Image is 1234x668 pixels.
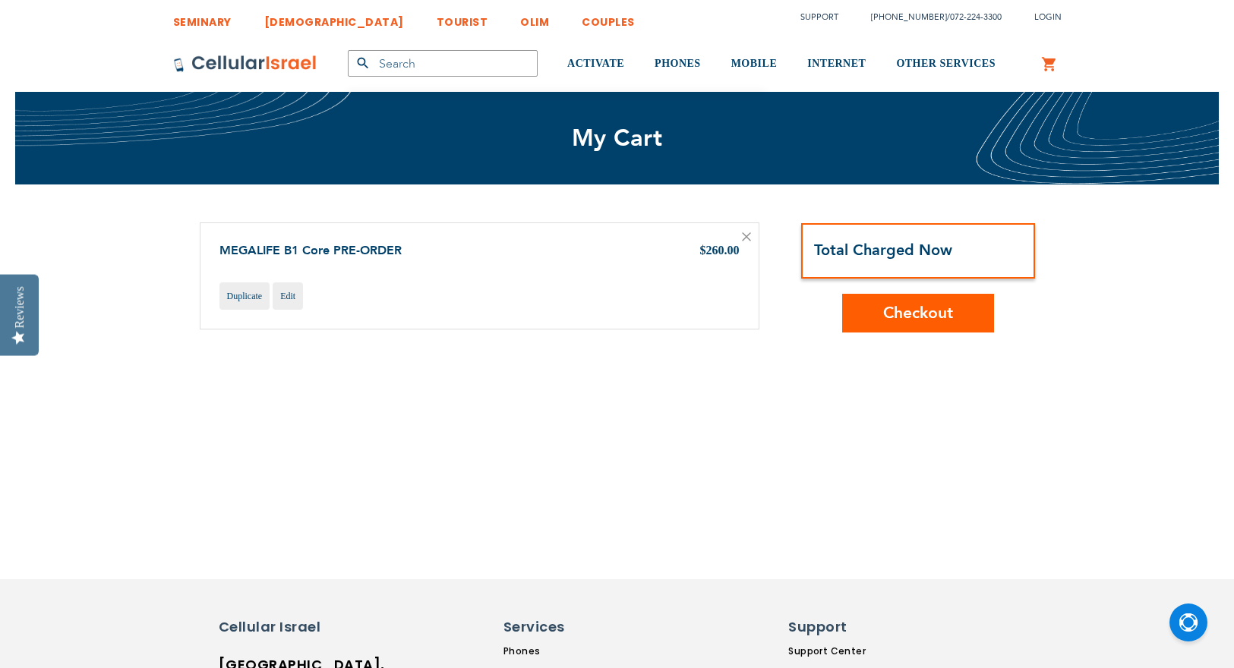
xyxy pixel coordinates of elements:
a: MEGALIFE B1 Core PRE-ORDER [219,242,402,259]
span: OTHER SERVICES [896,58,996,69]
span: Checkout [883,302,953,324]
a: [PHONE_NUMBER] [871,11,947,23]
a: COUPLES [582,4,635,32]
a: Edit [273,282,303,310]
a: Support [800,11,838,23]
h6: Services [503,617,633,637]
span: PHONES [655,58,701,69]
span: My Cart [572,122,663,154]
a: PHONES [655,36,701,93]
h6: Support [788,617,879,637]
input: Search [348,50,538,77]
span: ACTIVATE [567,58,624,69]
a: ACTIVATE [567,36,624,93]
a: OTHER SERVICES [896,36,996,93]
span: INTERNET [807,58,866,69]
button: Checkout [842,294,994,332]
h6: Cellular Israel [219,617,348,637]
span: Duplicate [227,291,263,301]
span: $260.00 [700,244,740,257]
a: OLIM [520,4,549,32]
a: SEMINARY [173,4,232,32]
a: Phones [503,644,642,658]
span: Edit [280,291,295,301]
a: [DEMOGRAPHIC_DATA] [264,4,404,32]
a: MOBILE [731,36,778,93]
a: Support Center [788,644,888,658]
img: Cellular Israel Logo [173,55,317,73]
a: 072-224-3300 [950,11,1002,23]
a: TOURIST [437,4,488,32]
a: Duplicate [219,282,270,310]
li: / [856,6,1002,28]
strong: Total Charged Now [814,240,952,260]
span: MOBILE [731,58,778,69]
a: INTERNET [807,36,866,93]
span: Login [1034,11,1062,23]
div: Reviews [13,286,27,328]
